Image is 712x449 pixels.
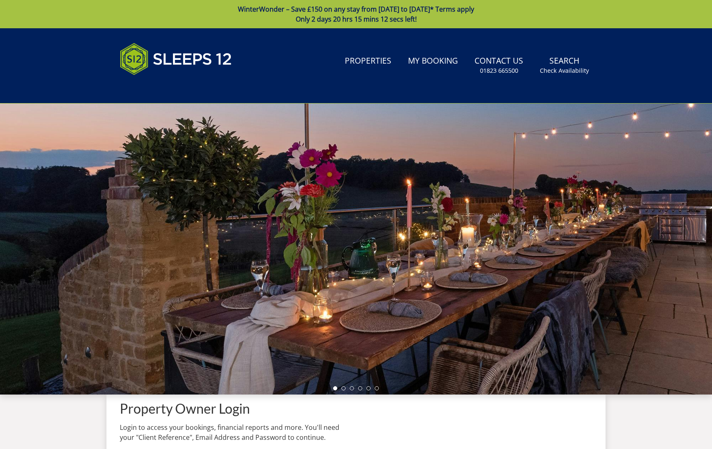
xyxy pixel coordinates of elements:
small: 01823 665500 [480,67,518,75]
a: Contact Us01823 665500 [471,52,527,79]
a: Properties [341,52,395,71]
a: SearchCheck Availability [536,52,592,79]
h1: Property Owner Login [120,401,349,416]
a: My Booking [405,52,461,71]
iframe: Customer reviews powered by Trustpilot [116,85,203,92]
p: Login to access your bookings, financial reports and more. You'll need your "Client Reference", E... [120,422,349,442]
img: Sleeps 12 [120,38,232,80]
span: Only 2 days 20 hrs 15 mins 12 secs left! [296,15,417,24]
small: Check Availability [540,67,589,75]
